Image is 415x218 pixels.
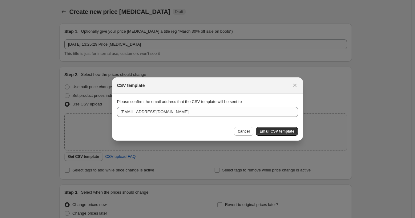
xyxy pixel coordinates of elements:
[256,127,298,136] button: Email CSV template
[117,99,242,104] span: Please confirm the email address that the CSV template will be sent to
[234,127,253,136] button: Cancel
[291,81,299,90] button: Close
[238,129,250,134] span: Cancel
[117,82,145,88] h2: CSV template
[260,129,294,134] span: Email CSV template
